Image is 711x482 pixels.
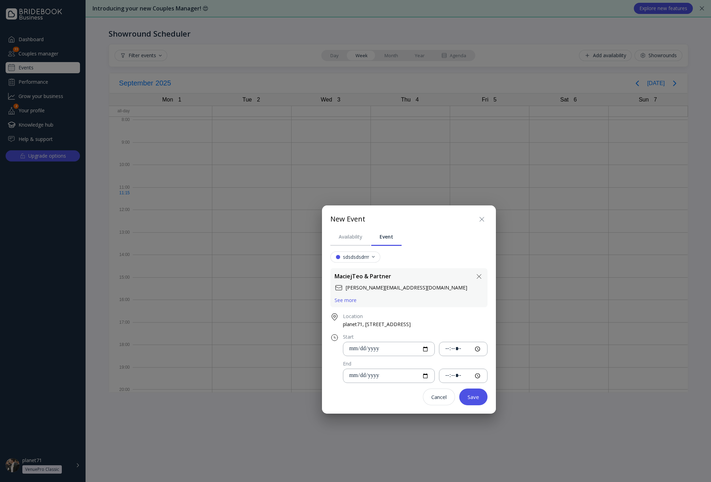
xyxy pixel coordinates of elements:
[343,321,488,328] div: planet71, [STREET_ADDRESS]
[346,284,467,291] div: [PERSON_NAME][EMAIL_ADDRESS][DOMAIN_NAME]
[330,228,371,246] a: Availability
[343,313,488,320] div: Location
[343,360,488,367] div: End
[431,394,447,400] div: Cancel
[343,333,488,340] div: Start
[380,233,393,240] div: Event
[339,233,362,240] div: Availability
[423,389,455,405] button: Cancel
[468,394,479,400] div: Save
[330,251,380,263] button: sdsdsdsdrrr
[371,228,402,246] a: Event
[459,389,488,405] button: Save
[335,272,391,280] div: MaciejTeo & Partner
[330,214,365,224] div: New Event
[343,254,369,260] div: sdsdsdsdrrr
[335,298,357,303] button: See more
